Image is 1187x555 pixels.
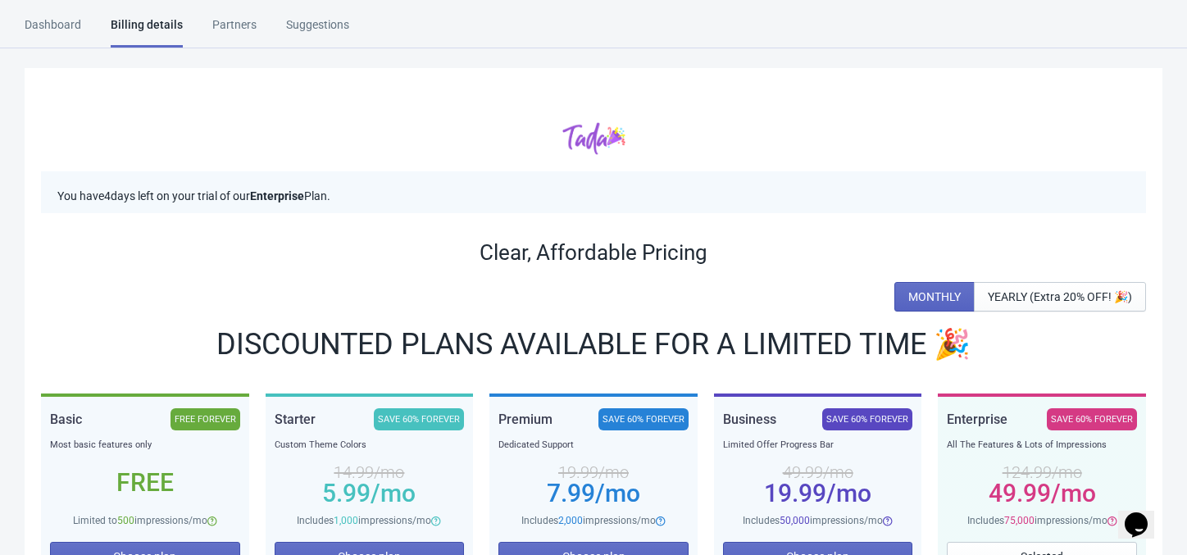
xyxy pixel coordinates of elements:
[498,466,689,479] div: 19.99 /mo
[297,515,431,526] span: Includes impressions/mo
[894,282,975,312] button: MONTHLY
[41,331,1146,357] div: DISCOUNTED PLANS AVAILABLE FOR A LIMITED TIME 🎉
[780,515,810,526] span: 50,000
[947,466,1137,479] div: 124.99 /mo
[562,121,625,155] img: tadacolor.png
[171,408,240,430] div: FREE FOREVER
[498,408,553,430] div: Premium
[743,515,883,526] span: Includes impressions/mo
[212,16,257,45] div: Partners
[41,239,1146,266] div: Clear, Affordable Pricing
[723,466,913,479] div: 49.99 /mo
[286,16,349,45] div: Suggestions
[723,487,913,500] div: 19.99
[967,515,1107,526] span: Includes impressions/mo
[275,437,465,453] div: Custom Theme Colors
[1047,408,1137,430] div: SAVE 60% FOREVER
[57,188,1130,205] p: You have 4 days left on your trial of our Plan.
[947,487,1137,500] div: 49.99
[275,466,465,479] div: 14.99 /mo
[822,408,912,430] div: SAVE 60% FOREVER
[947,437,1137,453] div: All The Features & Lots of Impressions
[1051,479,1096,507] span: /mo
[723,437,913,453] div: Limited Offer Progress Bar
[25,16,81,45] div: Dashboard
[826,479,871,507] span: /mo
[371,479,416,507] span: /mo
[50,512,240,529] div: Limited to impressions/mo
[117,515,134,526] span: 500
[250,189,304,202] b: Enterprise
[50,437,240,453] div: Most basic features only
[374,408,464,430] div: SAVE 60% FOREVER
[595,479,640,507] span: /mo
[947,408,1007,430] div: Enterprise
[111,16,183,48] div: Billing details
[50,408,82,430] div: Basic
[498,437,689,453] div: Dedicated Support
[558,515,583,526] span: 2,000
[598,408,689,430] div: SAVE 60% FOREVER
[521,515,656,526] span: Includes impressions/mo
[1118,489,1171,539] iframe: chat widget
[50,476,240,489] div: Free
[974,282,1146,312] button: YEARLY (Extra 20% OFF! 🎉)
[723,408,776,430] div: Business
[1004,515,1035,526] span: 75,000
[275,408,316,430] div: Starter
[498,487,689,500] div: 7.99
[275,487,465,500] div: 5.99
[988,290,1132,303] span: YEARLY (Extra 20% OFF! 🎉)
[908,290,961,303] span: MONTHLY
[334,515,358,526] span: 1,000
